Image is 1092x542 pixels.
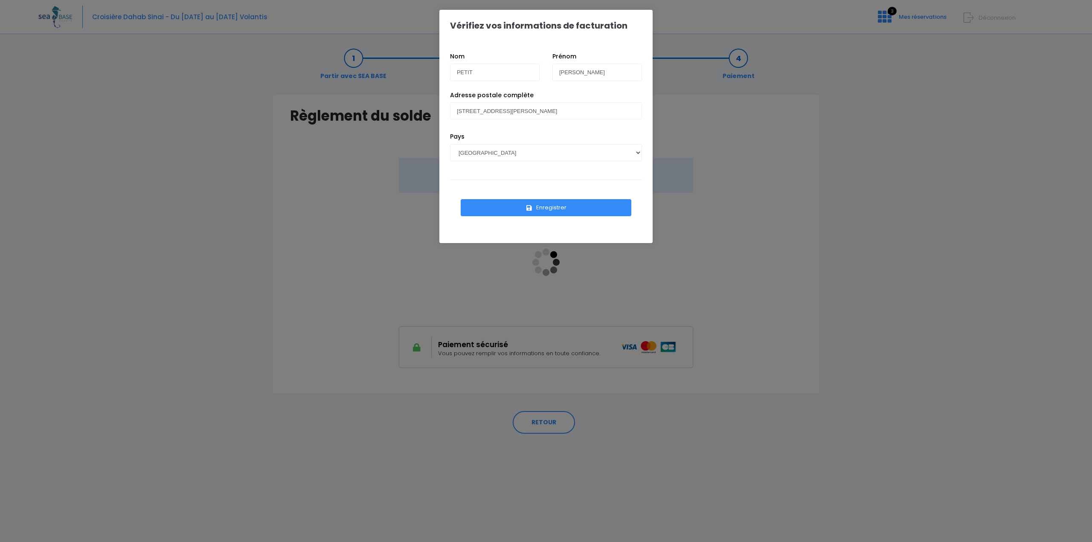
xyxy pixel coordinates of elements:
[552,52,576,61] label: Prénom
[461,199,631,216] button: Enregistrer
[450,91,534,100] label: Adresse postale complète
[450,132,465,141] label: Pays
[450,52,465,61] label: Nom
[450,20,627,31] h1: Vérifiez vos informations de facturation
